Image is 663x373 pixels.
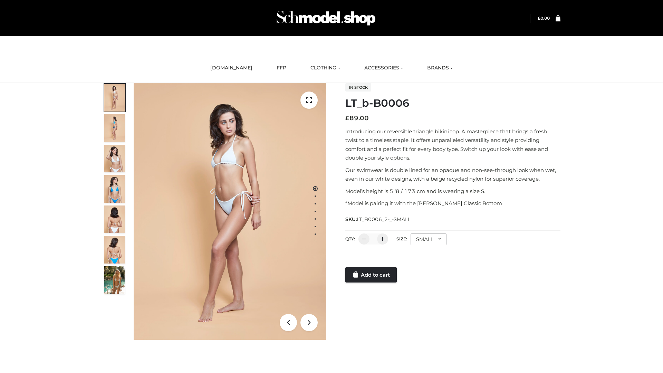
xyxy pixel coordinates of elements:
[104,114,125,142] img: ArielClassicBikiniTop_CloudNine_AzureSky_OW114ECO_2-scaled.jpg
[104,266,125,294] img: Arieltop_CloudNine_AzureSky2.jpg
[345,114,349,122] span: £
[422,60,458,76] a: BRANDS
[538,16,550,21] a: £0.00
[104,175,125,203] img: ArielClassicBikiniTop_CloudNine_AzureSky_OW114ECO_4-scaled.jpg
[359,60,408,76] a: ACCESSORIES
[104,236,125,264] img: ArielClassicBikiniTop_CloudNine_AzureSky_OW114ECO_8-scaled.jpg
[357,216,411,222] span: LT_B0006_2-_-SMALL
[274,4,378,32] img: Schmodel Admin 964
[411,233,446,245] div: SMALL
[345,267,397,283] a: Add to cart
[345,127,560,162] p: Introducing our reversible triangle bikini top. A masterpiece that brings a fresh twist to a time...
[345,97,560,109] h1: LT_b-B0006
[205,60,258,76] a: [DOMAIN_NAME]
[345,236,355,241] label: QTY:
[345,83,371,92] span: In stock
[104,145,125,172] img: ArielClassicBikiniTop_CloudNine_AzureSky_OW114ECO_3-scaled.jpg
[538,16,540,21] span: £
[345,114,369,122] bdi: 89.00
[396,236,407,241] label: Size:
[305,60,345,76] a: CLOTHING
[271,60,291,76] a: FFP
[104,84,125,112] img: ArielClassicBikiniTop_CloudNine_AzureSky_OW114ECO_1-scaled.jpg
[134,83,326,340] img: ArielClassicBikiniTop_CloudNine_AzureSky_OW114ECO_1
[538,16,550,21] bdi: 0.00
[104,205,125,233] img: ArielClassicBikiniTop_CloudNine_AzureSky_OW114ECO_7-scaled.jpg
[345,199,560,208] p: *Model is pairing it with the [PERSON_NAME] Classic Bottom
[345,166,560,183] p: Our swimwear is double lined for an opaque and non-see-through look when wet, even in our white d...
[345,215,411,223] span: SKU:
[345,187,560,196] p: Model’s height is 5 ‘8 / 173 cm and is wearing a size S.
